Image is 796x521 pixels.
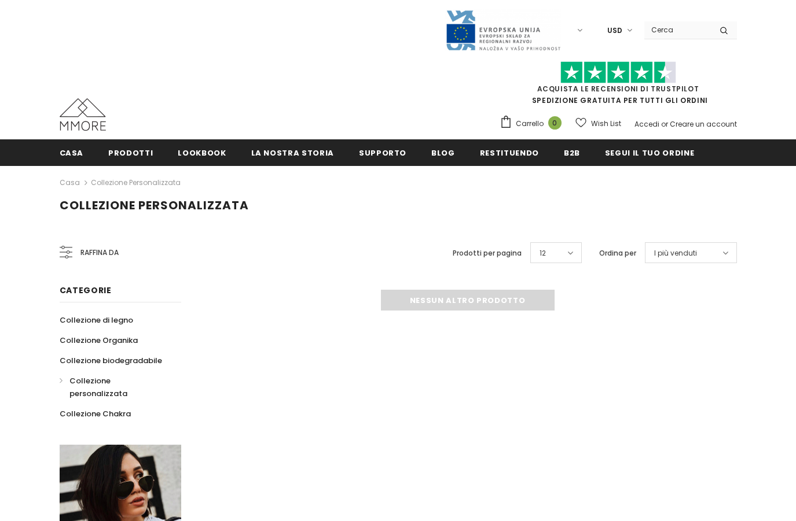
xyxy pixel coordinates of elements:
span: Collezione biodegradabile [60,355,162,366]
a: Blog [431,139,455,165]
label: Prodotti per pagina [453,247,522,259]
span: Blog [431,147,455,158]
a: Creare un account [670,119,737,129]
span: Collezione personalizzata [69,375,127,399]
a: Segui il tuo ordine [605,139,694,165]
a: Casa [60,139,84,165]
img: Fidati di Pilot Stars [560,61,676,84]
span: or [661,119,668,129]
a: Accedi [634,119,659,129]
a: Wish List [575,113,621,134]
span: Restituendo [480,147,539,158]
span: Carrello [516,118,544,130]
span: Casa [60,147,84,158]
span: La nostra storia [251,147,334,158]
span: USD [607,25,622,36]
a: Casa [60,176,80,190]
a: Collezione Organika [60,330,138,350]
span: Lookbook [178,147,226,158]
a: Collezione personalizzata [60,371,168,404]
span: Categorie [60,284,112,296]
a: Collezione personalizzata [91,178,181,187]
span: Collezione Chakra [60,408,131,419]
a: Collezione di legno [60,310,133,330]
a: Javni Razpis [445,25,561,35]
a: La nostra storia [251,139,334,165]
img: Casi MMORE [60,98,106,131]
span: Wish List [591,118,621,130]
span: Prodotti [108,147,153,158]
span: Raffina da [80,246,119,259]
span: 0 [548,116,562,130]
a: Collezione biodegradabile [60,350,162,371]
span: Collezione personalizzata [60,197,249,213]
a: Prodotti [108,139,153,165]
span: Segui il tuo ordine [605,147,694,158]
span: Collezione Organika [60,335,138,346]
label: Ordina per [599,247,636,259]
span: I più venduti [654,247,697,259]
a: Lookbook [178,139,226,165]
img: Javni Razpis [445,9,561,51]
span: Collezione di legno [60,315,133,326]
span: supporto [359,147,406,158]
span: SPEDIZIONE GRATUITA PER TUTTI GLI ORDINI [500,66,737,105]
input: Search Site [644,21,711,38]
a: B2B [564,139,580,165]
a: supporto [359,139,406,165]
a: Carrello 0 [500,115,567,132]
a: Acquista le recensioni di TrustPilot [537,84,699,94]
a: Collezione Chakra [60,404,131,424]
span: B2B [564,147,580,158]
span: 12 [540,247,546,259]
a: Restituendo [480,139,539,165]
